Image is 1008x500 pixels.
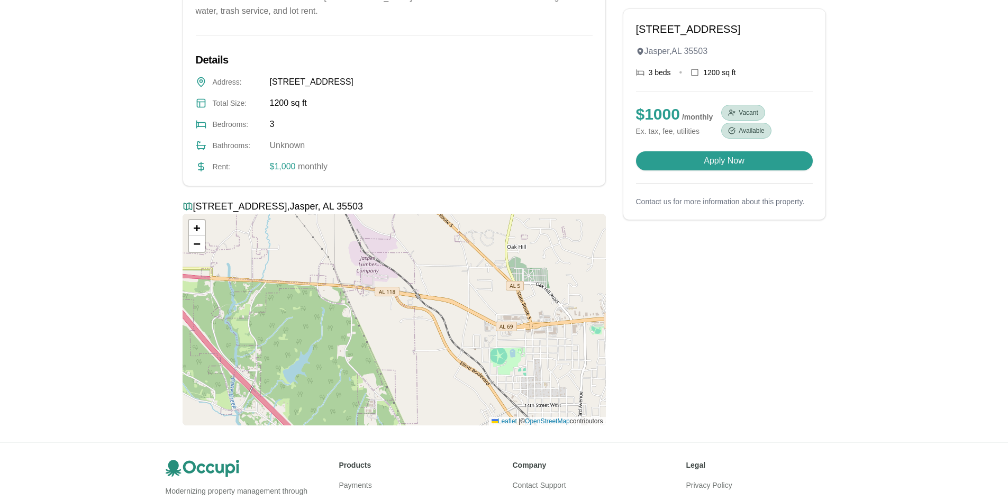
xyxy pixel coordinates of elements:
a: OpenStreetMap [525,417,570,425]
div: © contributors [489,417,606,426]
span: Jasper , AL 35503 [644,45,708,58]
span: Address : [213,77,264,87]
span: 1200 sq ft [703,67,736,78]
div: • [679,66,683,79]
span: $1,000 [270,162,296,171]
a: Contact Support [513,481,566,489]
span: 3 beds [649,67,671,78]
span: | [519,417,520,425]
span: Bedrooms : [213,119,264,130]
span: Vacant [739,108,758,117]
a: Privacy Policy [686,481,732,489]
p: Contact us for more information about this property. [636,196,813,207]
h3: Products [339,460,496,470]
span: − [193,237,200,250]
span: Rent : [213,161,264,172]
h3: Legal [686,460,843,470]
span: [STREET_ADDRESS] [270,76,353,88]
span: Bathrooms : [213,140,264,151]
span: Available [739,126,764,135]
span: 1200 sq ft [270,97,307,110]
h3: Company [513,460,669,470]
a: Zoom out [189,236,205,252]
small: Ex. tax, fee, utilities [636,126,713,137]
span: + [193,221,200,234]
h1: [STREET_ADDRESS] [636,22,813,37]
span: monthly [295,162,327,171]
h3: [STREET_ADDRESS] , Jasper , AL 35503 [183,199,606,214]
a: Zoom in [189,220,205,236]
h2: Details [196,52,593,67]
span: / monthly [682,113,713,121]
span: Total Size : [213,98,264,108]
a: Payments [339,481,372,489]
button: Apply Now [636,151,813,170]
span: 3 [270,118,275,131]
p: $ 1000 [636,105,713,124]
span: Unknown [270,139,305,152]
a: Leaflet [492,417,517,425]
